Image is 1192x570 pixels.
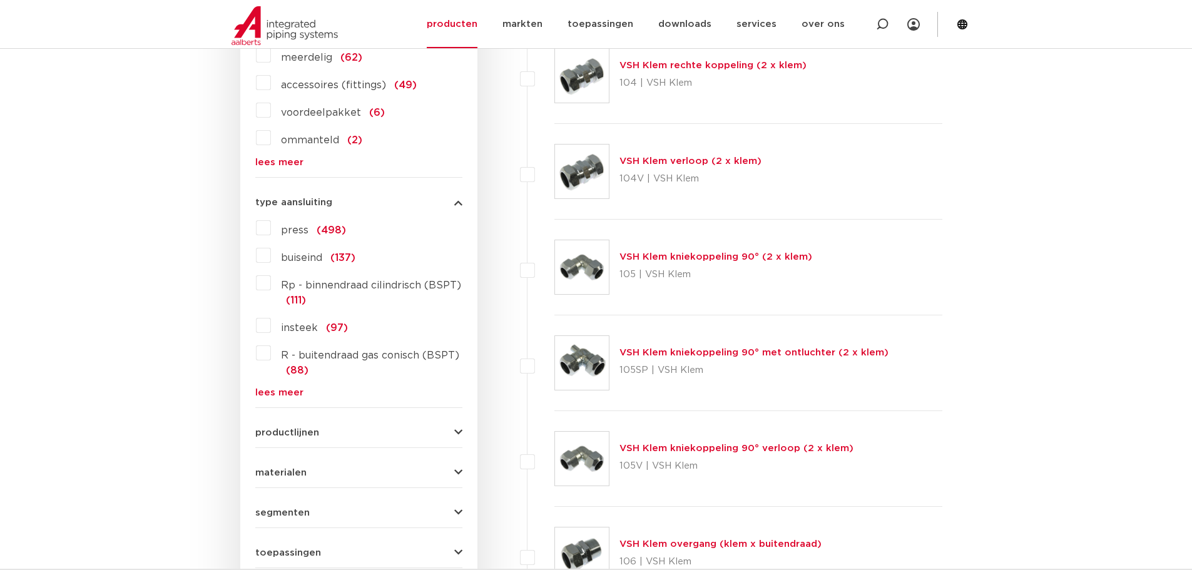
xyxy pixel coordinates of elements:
img: Thumbnail for VSH Klem kniekoppeling 90° (2 x klem) [555,240,609,294]
button: type aansluiting [255,198,462,207]
button: segmenten [255,508,462,517]
a: VSH Klem rechte koppeling (2 x klem) [619,61,807,70]
span: Rp - binnendraad cilindrisch (BSPT) [281,280,461,290]
p: 105V | VSH Klem [619,456,853,476]
a: VSH Klem kniekoppeling 90° met ontluchter (2 x klem) [619,348,889,357]
p: 104 | VSH Klem [619,73,807,93]
span: productlijnen [255,428,319,437]
button: materialen [255,468,462,477]
span: (49) [394,80,417,90]
span: materialen [255,468,307,477]
span: meerdelig [281,53,332,63]
a: VSH Klem overgang (klem x buitendraad) [619,539,822,549]
span: (62) [340,53,362,63]
a: VSH Klem kniekoppeling 90° verloop (2 x klem) [619,444,853,453]
button: toepassingen [255,548,462,557]
span: (88) [286,365,308,375]
span: (111) [286,295,306,305]
span: press [281,225,308,235]
button: productlijnen [255,428,462,437]
a: VSH Klem verloop (2 x klem) [619,156,762,166]
a: lees meer [255,158,462,167]
span: buiseind [281,253,322,263]
span: R - buitendraad gas conisch (BSPT) [281,350,459,360]
span: (97) [326,323,348,333]
span: toepassingen [255,548,321,557]
img: Thumbnail for VSH Klem kniekoppeling 90° met ontluchter (2 x klem) [555,336,609,390]
a: VSH Klem kniekoppeling 90° (2 x klem) [619,252,812,262]
img: Thumbnail for VSH Klem rechte koppeling (2 x klem) [555,49,609,103]
a: lees meer [255,388,462,397]
span: (6) [369,108,385,118]
p: 105 | VSH Klem [619,265,812,285]
span: insteek [281,323,318,333]
span: type aansluiting [255,198,332,207]
img: Thumbnail for VSH Klem kniekoppeling 90° verloop (2 x klem) [555,432,609,486]
p: 104V | VSH Klem [619,169,762,189]
span: segmenten [255,508,310,517]
span: (2) [347,135,362,145]
p: 105SP | VSH Klem [619,360,889,380]
span: (498) [317,225,346,235]
span: accessoires (fittings) [281,80,386,90]
span: (137) [330,253,355,263]
span: voordeelpakket [281,108,361,118]
span: ommanteld [281,135,339,145]
img: Thumbnail for VSH Klem verloop (2 x klem) [555,145,609,198]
